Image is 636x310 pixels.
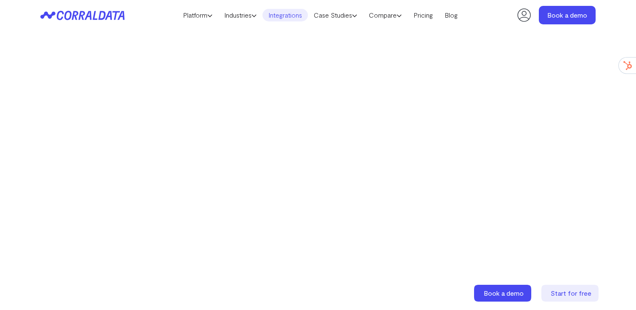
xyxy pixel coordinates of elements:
[539,6,596,24] a: Book a demo
[439,9,464,21] a: Blog
[363,9,408,21] a: Compare
[474,285,533,302] a: Book a demo
[408,9,439,21] a: Pricing
[218,9,262,21] a: Industries
[308,9,363,21] a: Case Studies
[551,289,591,297] span: Start for free
[484,289,524,297] span: Book a demo
[541,285,600,302] a: Start for free
[262,9,308,21] a: Integrations
[177,9,218,21] a: Platform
